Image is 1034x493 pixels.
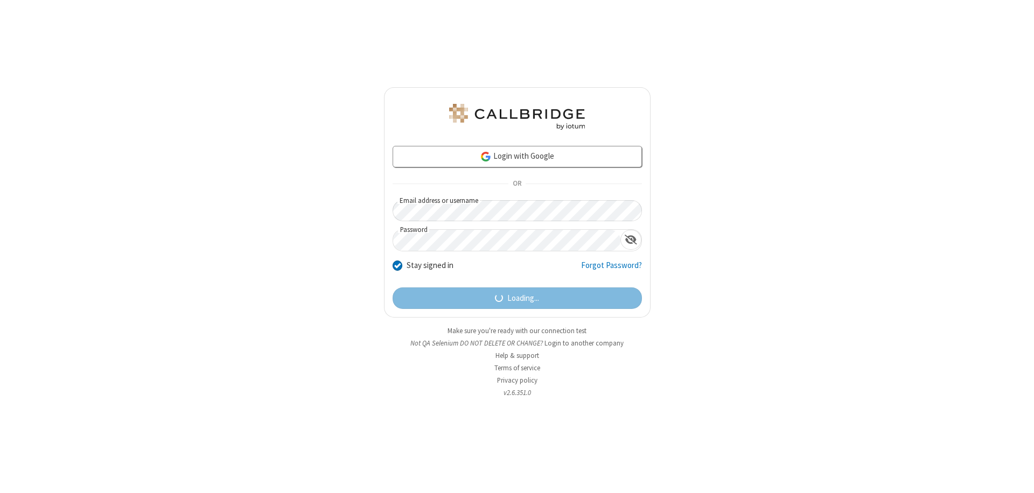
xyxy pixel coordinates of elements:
input: Email address or username [393,200,642,221]
a: Forgot Password? [581,259,642,280]
button: Loading... [393,287,642,309]
li: Not QA Selenium DO NOT DELETE OR CHANGE? [384,338,651,348]
a: Terms of service [494,363,540,372]
span: OR [508,177,526,192]
button: Login to another company [544,338,624,348]
a: Help & support [495,351,539,360]
div: Show password [620,230,641,250]
label: Stay signed in [407,259,453,272]
span: Loading... [507,292,539,305]
input: Password [393,230,620,251]
a: Make sure you're ready with our connection test [448,326,586,335]
a: Privacy policy [497,376,537,385]
img: QA Selenium DO NOT DELETE OR CHANGE [447,104,587,130]
a: Login with Google [393,146,642,167]
img: google-icon.png [480,151,492,163]
li: v2.6.351.0 [384,388,651,398]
